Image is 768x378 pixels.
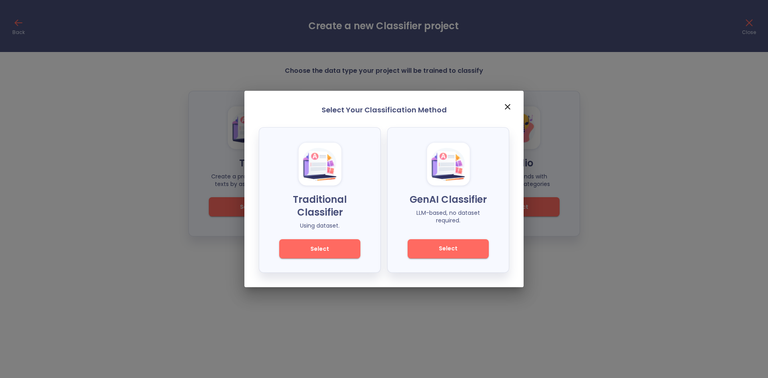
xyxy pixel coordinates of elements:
[421,244,475,254] span: Select
[259,105,509,115] p: Select Your Classification Method
[279,193,360,219] p: Traditional Classifier
[293,244,347,254] span: Select
[408,193,489,206] p: GenAI Classifier
[408,209,489,229] p: LLM-based, no dataset required.
[408,239,489,258] button: Select
[279,222,360,230] p: Using dataset.
[279,239,360,258] button: Select
[498,97,517,116] button: close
